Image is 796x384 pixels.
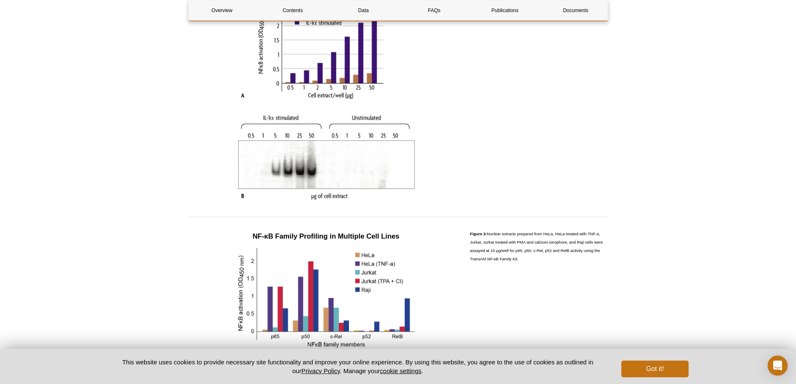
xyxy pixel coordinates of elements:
img: NFkB family profiling of DNA binding activation in various cell lines [237,248,415,348]
img: TransAM NFkB data vs. gel shift [237,2,415,200]
button: cookie settings [380,367,421,374]
div: Open Intercom Messenger [768,356,788,376]
a: Overview [189,0,255,20]
strong: NF-κB Family Profiling in Multiple Cell Lines [252,232,399,240]
p: This website uses cookies to provide necessary site functionality and improve your online experie... [108,358,608,375]
p: Nuclear extracts prepared from HeLa, HeLa treated with TNF-α, Jurkat, Jurkat treated with PMA and... [470,226,608,270]
a: FAQs [401,0,467,20]
strong: Figure 3: [470,231,487,236]
a: Documents [542,0,609,20]
a: Contents [259,0,326,20]
a: Data [330,0,397,20]
button: Got it! [621,361,688,377]
a: Publications [472,0,538,20]
a: Privacy Policy [301,367,340,374]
